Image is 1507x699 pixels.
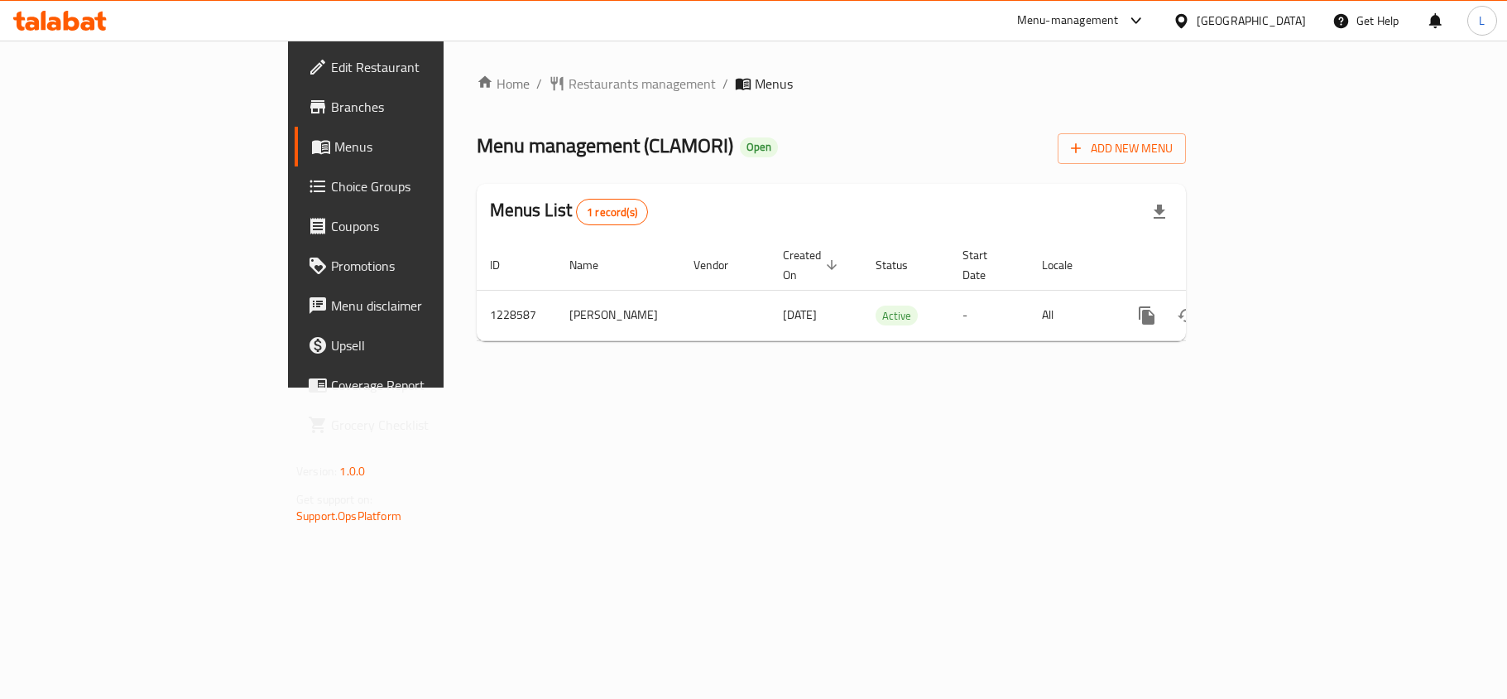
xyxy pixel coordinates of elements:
[1029,290,1114,340] td: All
[1197,12,1306,30] div: [GEOGRAPHIC_DATA]
[1114,240,1299,291] th: Actions
[295,206,540,246] a: Coupons
[549,74,716,94] a: Restaurants management
[740,137,778,157] div: Open
[296,460,337,482] span: Version:
[334,137,526,157] span: Menus
[295,87,540,127] a: Branches
[1071,138,1173,159] span: Add New Menu
[477,74,1186,94] nav: breadcrumb
[331,375,526,395] span: Coverage Report
[296,505,401,527] a: Support.OpsPlatform
[339,460,365,482] span: 1.0.0
[295,325,540,365] a: Upsell
[490,255,521,275] span: ID
[295,47,540,87] a: Edit Restaurant
[331,415,526,435] span: Grocery Checklist
[1017,11,1119,31] div: Menu-management
[490,198,648,225] h2: Menus List
[295,405,540,445] a: Grocery Checklist
[295,166,540,206] a: Choice Groups
[295,286,540,325] a: Menu disclaimer
[295,127,540,166] a: Menus
[876,306,918,325] div: Active
[694,255,750,275] span: Vendor
[949,290,1029,340] td: -
[477,240,1299,341] table: enhanced table
[876,306,918,325] span: Active
[876,255,929,275] span: Status
[295,246,540,286] a: Promotions
[1058,133,1186,164] button: Add New Menu
[577,205,647,220] span: 1 record(s)
[576,199,648,225] div: Total records count
[331,256,526,276] span: Promotions
[1167,296,1207,335] button: Change Status
[296,489,372,510] span: Get support on:
[295,365,540,405] a: Coverage Report
[962,245,1009,285] span: Start Date
[331,296,526,316] span: Menu disclaimer
[1479,12,1485,30] span: L
[755,74,793,94] span: Menus
[722,74,728,94] li: /
[783,245,842,285] span: Created On
[1127,296,1167,335] button: more
[331,57,526,77] span: Edit Restaurant
[331,335,526,355] span: Upsell
[569,74,716,94] span: Restaurants management
[331,176,526,196] span: Choice Groups
[331,216,526,236] span: Coupons
[331,97,526,117] span: Branches
[569,255,620,275] span: Name
[477,127,733,164] span: Menu management ( CLAMORI )
[783,304,817,325] span: [DATE]
[556,290,680,340] td: [PERSON_NAME]
[1042,255,1094,275] span: Locale
[740,140,778,154] span: Open
[1140,192,1179,232] div: Export file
